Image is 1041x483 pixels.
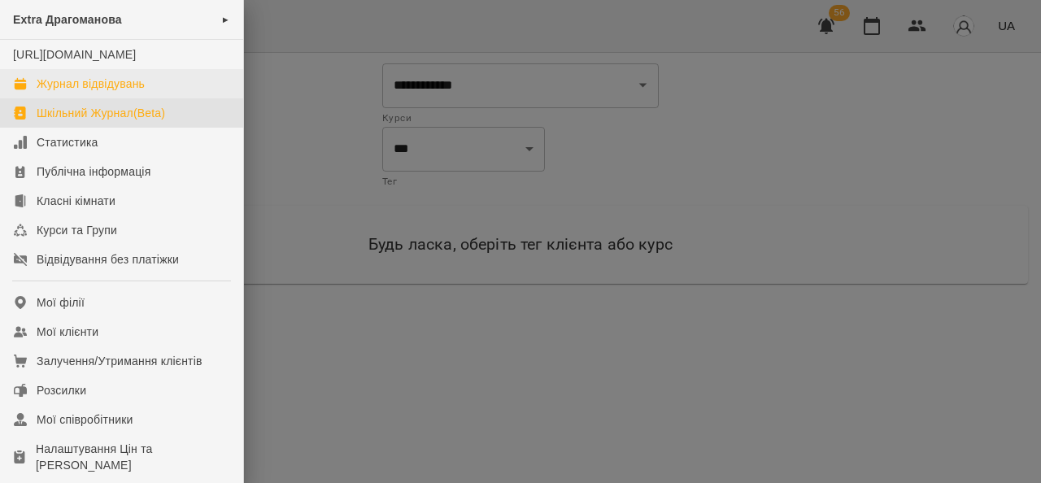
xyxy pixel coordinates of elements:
div: Курси та Групи [37,222,117,238]
a: [URL][DOMAIN_NAME] [13,48,136,61]
div: Шкільний Журнал(Beta) [37,105,165,121]
div: Залучення/Утримання клієнтів [37,353,203,369]
span: ► [221,13,230,26]
div: Журнал відвідувань [37,76,145,92]
div: Статистика [37,134,98,150]
div: Налаштування Цін та [PERSON_NAME] [36,441,230,473]
div: Розсилки [37,382,86,398]
div: Класні кімнати [37,193,115,209]
div: Мої клієнти [37,324,98,340]
span: Extra Драгоманова [13,13,122,26]
div: Мої співробітники [37,411,133,428]
div: Мої філії [37,294,85,311]
div: Відвідування без платіжки [37,251,179,268]
div: Публічна інформація [37,163,150,180]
